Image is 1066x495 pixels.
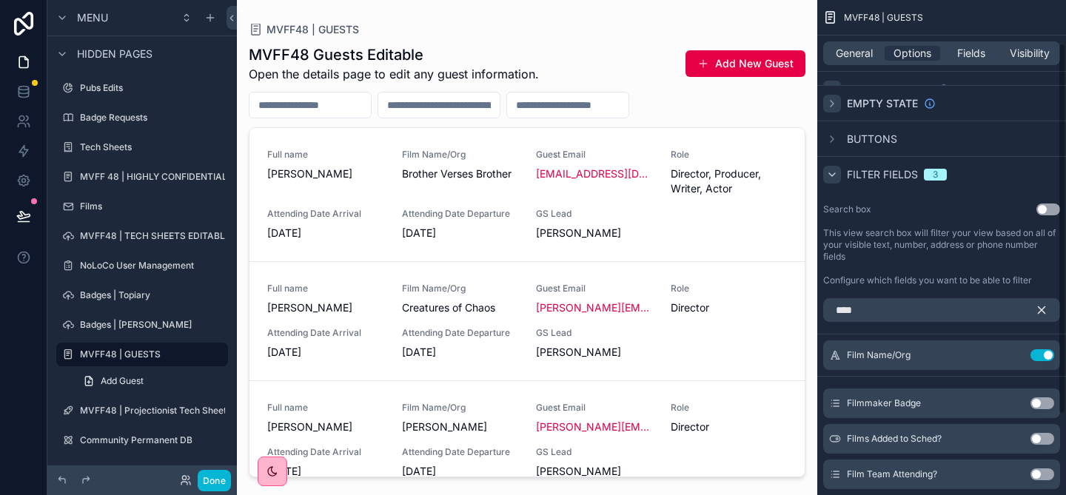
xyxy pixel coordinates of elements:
a: Badges | [PERSON_NAME] [56,313,228,337]
span: Filter fields [847,167,918,182]
span: Options [894,46,931,61]
span: Role [671,283,788,294]
span: [DATE] [402,345,519,360]
a: MVFF48 | Projectionist Tech Sheet [56,399,228,422]
span: [PERSON_NAME] [402,420,519,434]
span: Full name [267,149,384,161]
span: [DATE] [267,345,384,360]
a: Films [56,195,228,218]
h1: MVFF48 Guests Editable [249,44,539,65]
span: Film Name/Org [847,349,911,361]
a: Add Guest [74,369,228,393]
span: Add Guest [101,375,144,387]
a: [EMAIL_ADDRESS][DOMAIN_NAME] [536,166,653,181]
span: [PERSON_NAME] [536,464,621,479]
span: Full name [267,283,384,294]
span: Role [671,149,788,161]
span: Filmmaker Badge [847,397,921,409]
span: Attending Date Departure [402,446,519,458]
span: [PERSON_NAME] [267,166,384,181]
span: [DATE] [267,464,384,479]
span: [DATE] [267,226,384,240]
label: NoLoCo User Management [80,260,225,272]
span: Attending Date Arrival [267,208,384,220]
a: Full name[PERSON_NAME]Film Name/OrgCreatures of ChaosGuest Email[PERSON_NAME][EMAIL_ADDRESS][DOMA... [249,261,805,380]
label: Community Permanent DB [80,434,225,446]
label: This view search box will filter your view based on all of your visible text, number, address or ... [823,227,1060,263]
a: MVFF48 | GUESTS [56,343,228,366]
button: Done [198,470,231,491]
span: [DATE] [402,464,519,479]
label: Configure which fields you want to be able to filter [823,275,1032,286]
span: Visibility [1010,46,1050,61]
label: Badges | Topiary [80,289,225,301]
label: Badge Requests [80,112,225,124]
a: Tech Sheets [56,135,228,159]
a: [PERSON_NAME][EMAIL_ADDRESS][DOMAIN_NAME] [536,420,653,434]
span: Fields [957,46,985,61]
span: GS Lead [536,327,653,339]
span: General [836,46,873,61]
span: MVFF48 | GUESTS [266,22,359,37]
a: Pubs Edits [56,76,228,100]
span: GS Lead [536,208,653,220]
span: Guest Email [536,283,653,294]
span: Attending Date Departure [402,208,519,220]
span: GS Lead [536,446,653,458]
span: Open the details page to edit any guest information. [249,65,539,83]
span: Creatures of Chaos [402,300,519,315]
label: Tech Sheets [80,141,225,153]
a: MVFF 48 | HIGHLY CONFIDENTIAL | COMPLETE DATA [56,165,228,189]
span: [DATE] [402,226,519,240]
a: Badges | Topiary [56,283,228,307]
span: Empty state [847,96,918,111]
span: [PERSON_NAME] [267,420,384,434]
span: Director, Producer, Writer, Actor [671,166,788,196]
label: Badges | [PERSON_NAME] [80,319,225,331]
span: [PERSON_NAME] [536,345,621,360]
a: NoLoCo User Management [56,254,228,277]
a: Badge Requests [56,106,228,129]
a: [PERSON_NAME][EMAIL_ADDRESS][DOMAIN_NAME] [536,300,653,315]
span: Attending Date Arrival [267,446,384,458]
div: 3 [933,169,938,181]
span: Film Name/Org [402,402,519,414]
span: Buttons [847,132,897,147]
span: Guest Email [536,402,653,414]
span: Brother Verses Brother [402,166,519,181]
label: Pubs Edits [80,82,225,94]
label: MVFF48 | GUESTS [80,348,219,360]
span: MVFF48 | GUESTS [844,12,923,24]
span: Role [671,402,788,414]
span: Film Team Attending? [847,468,937,480]
span: Full name [267,402,384,414]
span: Film Name/Org [402,283,519,294]
span: Hidden pages [77,47,152,61]
span: [PERSON_NAME] [536,226,621,240]
a: MVFF48 | GUESTS [249,22,359,37]
span: Sort And Limit [847,82,932,97]
span: Film Name/Org [402,149,519,161]
span: Menu [77,10,108,25]
span: Guest Email [536,149,653,161]
label: Films [80,201,225,212]
label: Search box [823,203,871,215]
span: Attending Date Arrival [267,327,384,339]
a: Community Permanent DB [56,428,228,452]
span: [PERSON_NAME] [267,300,384,315]
a: Full name[PERSON_NAME]Film Name/OrgBrother Verses BrotherGuest Email[EMAIL_ADDRESS][DOMAIN_NAME]R... [249,128,805,261]
span: Director [671,420,788,434]
label: MVFF 48 | HIGHLY CONFIDENTIAL | COMPLETE DATA [80,171,310,183]
label: MVFF48 | TECH SHEETS EDITABLE [80,230,230,242]
span: Director [671,300,788,315]
button: Add New Guest [685,50,805,77]
span: Films Added to Sched? [847,433,942,445]
span: Attending Date Departure [402,327,519,339]
label: MVFF48 | Projectionist Tech Sheet [80,405,227,417]
a: MVFF48 | TECH SHEETS EDITABLE [56,224,228,248]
